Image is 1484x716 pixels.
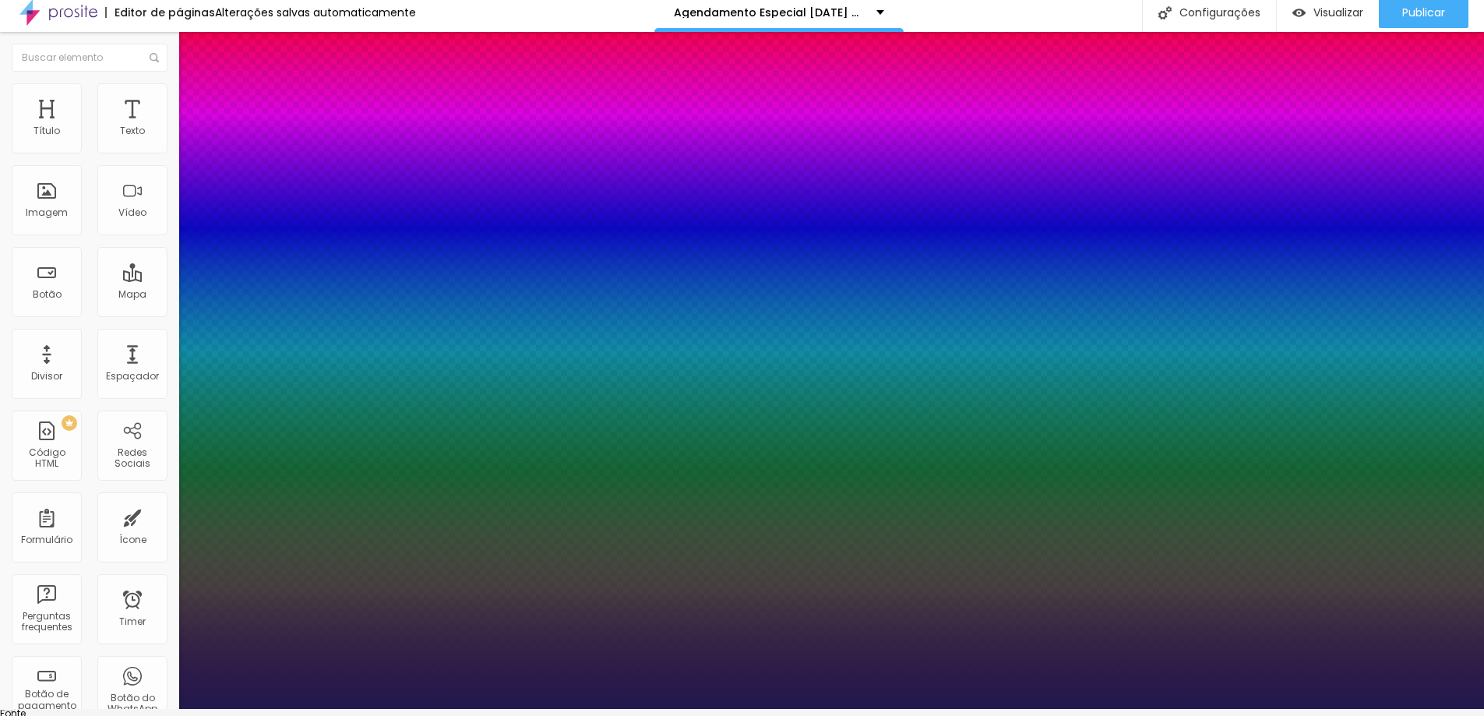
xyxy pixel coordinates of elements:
div: Ícone [119,534,146,545]
div: Perguntas frequentes [16,611,77,633]
span: Publicar [1402,6,1445,19]
div: Botão [33,289,62,300]
div: Divisor [31,371,62,382]
span: Visualizar [1313,6,1363,19]
div: Botão do WhatsApp [101,693,163,715]
div: Mapa [118,289,146,300]
div: Espaçador [106,371,159,382]
img: Icone [1158,6,1172,19]
div: Título [33,125,60,136]
p: Agendamento Especial [DATE] dos Sonhos 2025 [674,7,865,18]
div: Código HTML [16,447,77,470]
div: Imagem [26,207,68,218]
div: Botão de pagamento [16,689,77,711]
img: Icone [150,53,159,62]
div: Vídeo [118,207,146,218]
div: Editor de páginas [105,7,215,18]
div: Redes Sociais [101,447,163,470]
img: view-1.svg [1292,6,1306,19]
div: Alterações salvas automaticamente [215,7,416,18]
div: Formulário [21,534,72,545]
input: Buscar elemento [12,44,167,72]
div: Texto [120,125,145,136]
div: Timer [119,616,146,627]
